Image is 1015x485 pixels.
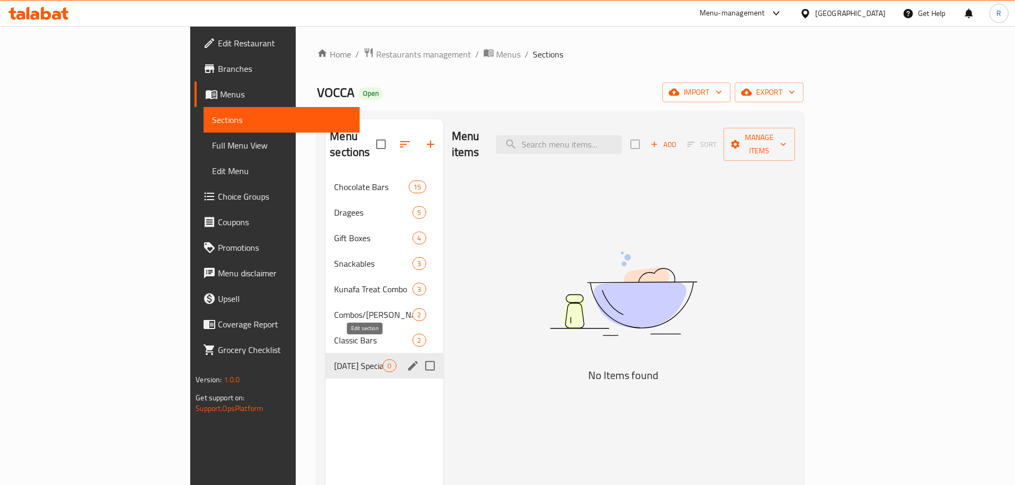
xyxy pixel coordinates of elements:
span: Add item [646,136,680,153]
div: [DATE] Specials0edit [326,353,443,379]
div: [GEOGRAPHIC_DATA] [815,7,886,19]
span: 3 [413,259,425,269]
span: Combos/[PERSON_NAME] [334,308,412,321]
li: / [475,48,479,61]
span: Menu disclaimer [218,267,351,280]
span: Restaurants management [376,48,471,61]
span: Branches [218,62,351,75]
span: Choice Groups [218,190,351,203]
div: Kunafa Treat Combo3 [326,276,443,302]
div: items [412,257,426,270]
span: 2 [413,310,425,320]
span: 2 [413,335,425,346]
button: Add section [418,131,443,157]
button: export [735,83,803,102]
span: 3 [413,284,425,294]
button: edit [405,358,421,374]
img: dish.svg [490,223,757,364]
a: Branches [194,56,360,81]
a: Choice Groups [194,184,360,209]
a: Menus [194,81,360,107]
span: Coupons [218,216,351,228]
span: Edit Menu [212,165,351,177]
span: export [743,86,795,99]
a: Promotions [194,235,360,260]
div: items [412,283,426,295]
div: Open [359,87,383,100]
button: Add [646,136,680,153]
div: Dragees5 [326,200,443,225]
a: Edit Restaurant [194,30,360,56]
h5: No Items found [490,367,757,384]
a: Grocery Checklist [194,337,360,363]
span: Sections [212,113,351,126]
input: search [496,135,622,154]
span: Upsell [218,292,351,305]
a: Sections [204,107,360,133]
div: items [383,359,396,372]
span: Sort items [680,136,724,153]
div: Classic Bars2 [326,327,443,353]
span: Menus [496,48,521,61]
span: Kunafa Treat Combo [334,283,412,295]
a: Support.OpsPlatform [196,401,263,415]
span: Classic Bars [334,334,412,347]
h2: Menu items [452,128,484,160]
span: Grocery Checklist [218,343,351,356]
span: Promotions [218,241,351,254]
button: import [662,83,730,102]
span: Dragees [334,206,412,219]
span: 15 [409,182,425,192]
span: 1.0.0 [223,373,240,387]
a: Coupons [194,209,360,235]
a: Full Menu View [204,133,360,158]
div: items [412,206,426,219]
span: Open [359,89,383,98]
span: 0 [383,361,395,371]
div: items [412,308,426,321]
span: Edit Restaurant [218,37,351,50]
span: Add [649,138,678,151]
div: Menu-management [700,7,765,20]
span: R [996,7,1001,19]
span: Coverage Report [218,318,351,331]
span: Sections [533,48,563,61]
span: Manage items [732,131,786,158]
span: Get support on: [196,391,245,405]
nav: Menu sections [326,170,443,383]
span: Snackables [334,257,412,270]
div: Combos/[PERSON_NAME]2 [326,302,443,327]
span: Menus [220,88,351,101]
a: Upsell [194,286,360,311]
a: Menus [483,47,521,61]
span: import [671,86,722,99]
div: items [412,232,426,244]
div: Chocolate Bars15 [326,174,443,200]
a: Edit Menu [204,158,360,184]
span: Select all sections [370,133,392,155]
button: Manage items [724,128,795,161]
span: Gift Boxes [334,232,412,244]
span: Chocolate Bars [334,180,409,193]
a: Restaurants management [363,47,471,61]
div: items [412,334,426,347]
span: Sort sections [392,131,418,157]
span: [DATE] Specials [334,359,383,372]
div: Diwali Specials [334,359,383,372]
span: Version: [196,373,222,387]
a: Menu disclaimer [194,260,360,286]
span: 5 [413,208,425,218]
div: Combos/Kunafa Treat [334,308,412,321]
a: Coverage Report [194,311,360,337]
nav: breadcrumb [317,47,803,61]
span: 4 [413,233,425,243]
div: Snackables3 [326,251,443,276]
li: / [525,48,529,61]
span: Full Menu View [212,139,351,152]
